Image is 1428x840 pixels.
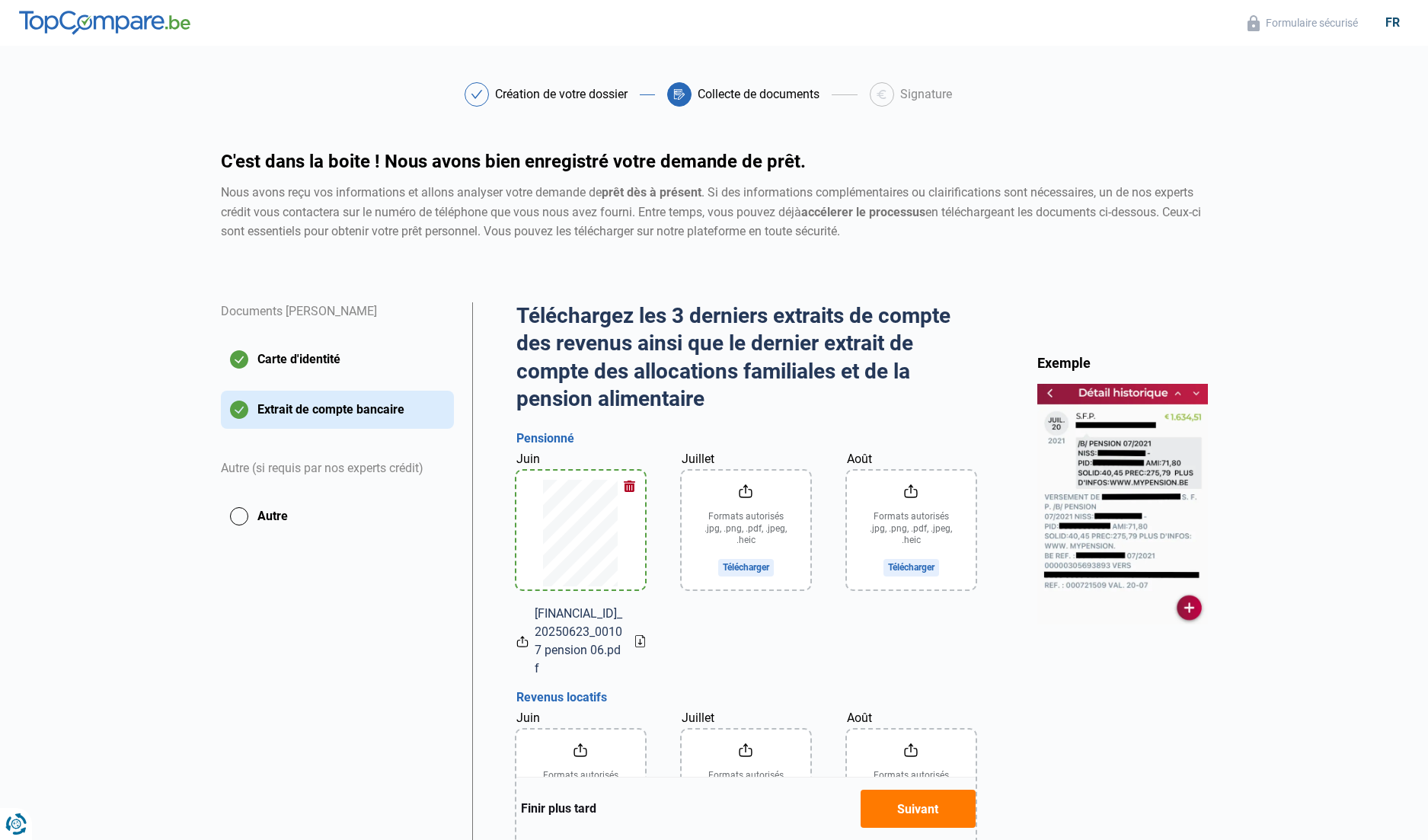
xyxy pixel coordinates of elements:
label: Juillet [682,709,714,727]
img: TopCompare.be [19,11,190,35]
img: bankStatement [1037,384,1208,624]
div: Autre (si requis par nos experts crédit) [221,441,454,497]
div: Création de votre dossier [495,88,628,101]
button: Suivant [861,790,976,828]
button: Finir plus tard [516,799,601,819]
a: Download [635,635,645,647]
strong: prêt dès à présent [602,185,701,200]
label: Août [847,709,872,727]
div: Collecte de documents [698,88,819,101]
h2: Téléchargez les 3 derniers extraits de compte des revenus ainsi que le dernier extrait de compte ... [516,302,976,414]
h3: Pensionné [516,431,976,447]
div: fr [1376,15,1409,30]
button: Formulaire sécurisé [1243,14,1363,32]
h3: Revenus locatifs [516,690,976,706]
button: Autre [221,497,454,535]
div: Nous avons reçu vos informations et allons analyser votre demande de . Si des informations complé... [221,183,1208,241]
button: Extrait de compte bancaire [221,391,454,429]
label: Juin [516,709,540,727]
h1: C'est dans la boite ! Nous avons bien enregistré votre demande de prêt. [221,152,1208,171]
div: Documents [PERSON_NAME] [221,302,454,340]
button: Carte d'identité [221,340,454,378]
strong: accélerer le processus [801,205,925,219]
label: Juin [516,450,540,468]
label: Juillet [682,450,714,468]
span: [FINANCIAL_ID]_20250623_00107 pension 06.pdf [535,605,623,678]
div: Exemple [1037,354,1208,372]
label: Août [847,450,872,468]
div: Signature [900,88,952,101]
